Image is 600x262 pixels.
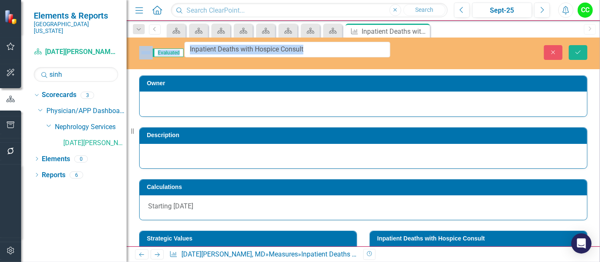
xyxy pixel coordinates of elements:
[578,3,593,18] button: CC
[34,21,118,35] small: [GEOGRAPHIC_DATA][US_STATE]
[147,132,583,138] h3: Description
[147,235,352,242] h3: Strategic Values
[171,3,448,18] input: Search ClearPoint...
[269,250,298,258] a: Measures
[571,233,592,254] div: Open Intercom Messenger
[472,3,532,18] button: Sept-25
[70,171,83,178] div: 6
[42,170,65,180] a: Reports
[169,250,357,259] div: » »
[362,26,428,37] div: Inpatient Deaths with Hospice Consult
[153,49,184,57] span: Evaluated
[42,154,70,164] a: Elements
[301,250,415,258] div: Inpatient Deaths with Hospice Consult
[403,4,446,16] button: Search
[74,155,88,162] div: 0
[46,106,127,116] a: Physician/APP Dashboards
[42,90,76,100] a: Scorecards
[148,202,578,211] p: Starting [DATE]
[415,6,433,13] span: Search
[475,5,529,16] div: Sept-25
[139,46,153,59] img: Not Defined
[4,10,19,24] img: ClearPoint Strategy
[34,67,118,82] input: Search Below...
[34,47,118,57] a: [DATE][PERSON_NAME], MD
[34,11,118,21] span: Elements & Reports
[81,92,94,99] div: 3
[55,122,127,132] a: Nephrology Services
[181,250,265,258] a: [DATE][PERSON_NAME], MD
[377,235,583,242] h3: Inpatient Deaths with Hospice Consult
[147,184,583,190] h3: Calculations
[147,80,583,86] h3: Owner
[63,138,127,148] a: [DATE][PERSON_NAME], MD
[184,42,390,57] input: This field is required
